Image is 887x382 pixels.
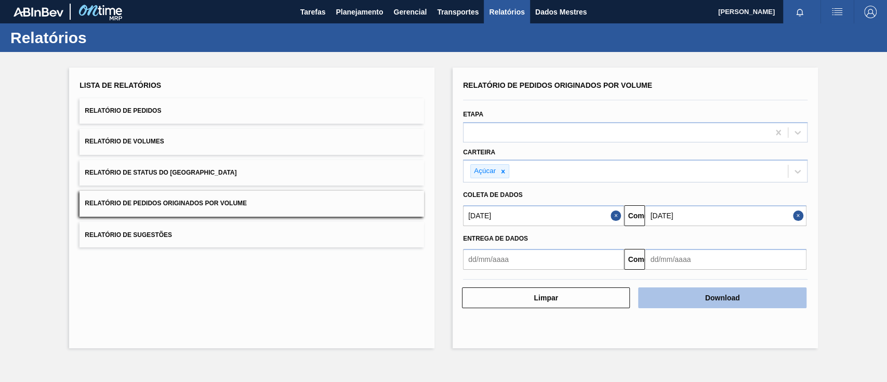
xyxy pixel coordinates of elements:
[80,222,424,247] button: Relatório de Sugestões
[831,6,843,18] img: ações do usuário
[14,7,63,17] img: TNhmsLtSVTkK8tSr43FrP2fwEKptu5GPRR3wAAAABJRU5ErkJggg==
[463,205,624,226] input: dd/mm/aaaa
[463,111,483,118] font: Etapa
[463,81,652,89] font: Relatório de Pedidos Originados por Volume
[645,205,806,226] input: dd/mm/aaaa
[489,8,524,16] font: Relatórios
[705,294,740,302] font: Download
[628,255,652,264] font: Comeu
[80,98,424,124] button: Relatório de Pedidos
[864,6,877,18] img: Sair
[10,29,87,46] font: Relatórios
[300,8,326,16] font: Tarefas
[793,205,806,226] button: Close
[437,8,479,16] font: Transportes
[80,191,424,216] button: Relatório de Pedidos Originados por Volume
[80,81,161,89] font: Lista de Relatórios
[628,212,652,220] font: Comeu
[85,200,247,207] font: Relatório de Pedidos Originados por Volume
[463,235,528,242] font: Entrega de dados
[85,169,236,176] font: Relatório de Status do [GEOGRAPHIC_DATA]
[611,205,624,226] button: Fechar
[85,231,172,238] font: Relatório de Sugestões
[80,160,424,186] button: Relatório de Status do [GEOGRAPHIC_DATA]
[336,8,383,16] font: Planejamento
[85,138,164,146] font: Relatório de Volumes
[462,287,630,308] button: Limpar
[535,8,587,16] font: Dados Mestres
[393,8,427,16] font: Gerencial
[463,149,495,156] font: Carteira
[463,191,523,199] font: Coleta de dados
[85,107,161,114] font: Relatório de Pedidos
[463,249,624,270] input: dd/mm/aaaa
[645,249,806,270] input: dd/mm/aaaa
[624,205,645,226] button: Comeu
[624,249,645,270] button: Comeu
[718,8,775,16] font: [PERSON_NAME]
[534,294,558,302] font: Limpar
[783,5,816,19] button: Notificações
[474,167,496,175] font: Açúcar
[80,129,424,154] button: Relatório de Volumes
[638,287,806,308] button: Download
